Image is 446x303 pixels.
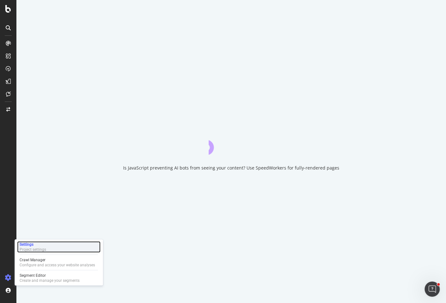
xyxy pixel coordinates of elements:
[17,257,100,268] a: Crawl ManagerConfigure and access your website analyses
[20,247,46,252] div: Project settings
[20,273,80,278] div: Segment Editor
[123,165,339,171] div: Is JavaScript preventing AI bots from seeing your content? Use SpeedWorkers for fully-rendered pages
[425,281,440,297] iframe: Intercom live chat
[17,241,100,253] a: SettingsProject settings
[20,263,95,268] div: Configure and access your website analyses
[20,242,46,247] div: Settings
[209,132,254,155] div: animation
[20,278,80,283] div: Create and manage your segments
[17,272,100,284] a: Segment EditorCreate and manage your segments
[20,257,95,263] div: Crawl Manager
